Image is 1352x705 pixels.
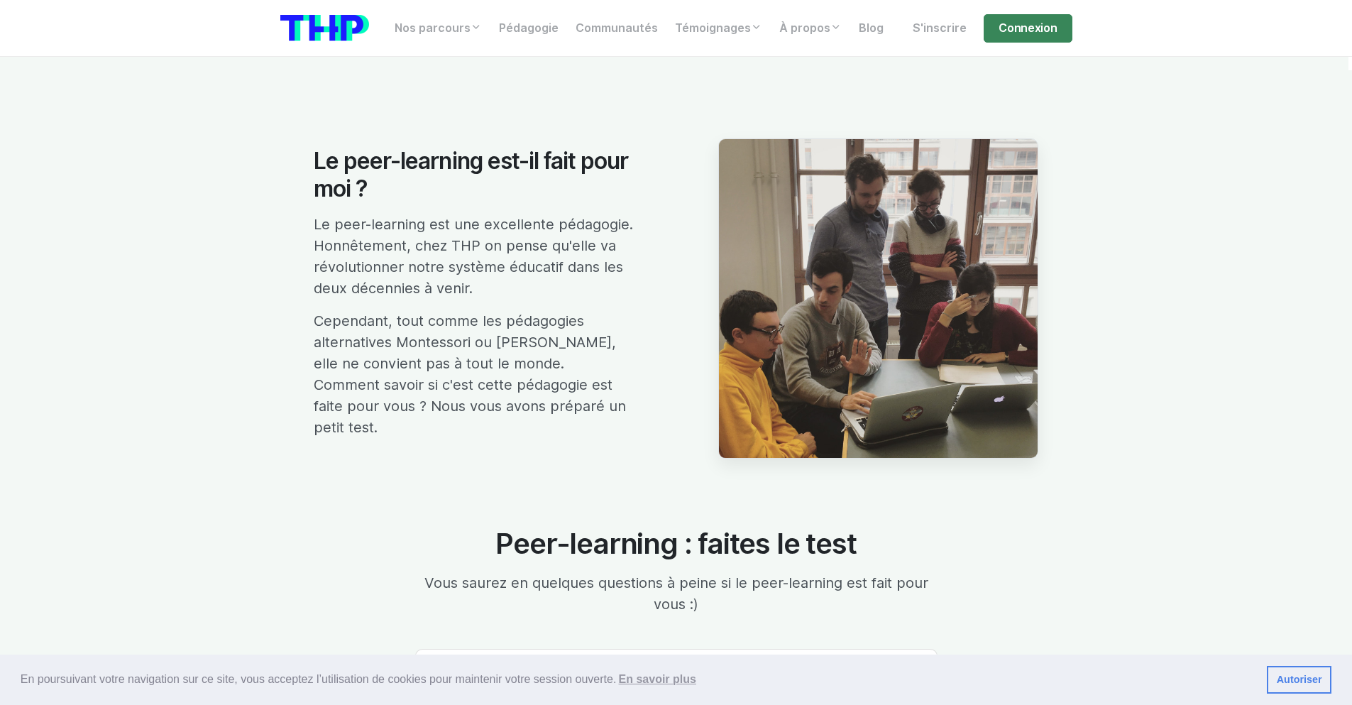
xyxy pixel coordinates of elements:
p: Cependant, tout comme les pédagogies alternatives Montessori ou [PERSON_NAME], elle ne convient p... [314,310,634,438]
a: learn more about cookies [616,669,698,690]
p: Le peer-learning est une excellente pédagogie. Honnêtement, chez THP on pense qu'elle va révoluti... [314,214,634,299]
a: À propos [771,14,850,43]
a: S'inscrire [904,14,975,43]
p: Vous saurez en quelques questions à peine si le peer-learning est fait pour vous :) [415,572,938,615]
h2: Le peer-learning est-il fait pour moi ? [314,148,634,202]
img: logo [280,15,369,41]
a: Témoignages [666,14,771,43]
img: étudiants en reconversion vers le développement web [718,138,1038,459]
a: Pédagogie [490,14,567,43]
a: dismiss cookie message [1267,666,1331,694]
a: Nos parcours [386,14,490,43]
span: En poursuivant votre navigation sur ce site, vous acceptez l’utilisation de cookies pour mainteni... [21,669,1255,690]
a: Communautés [567,14,666,43]
a: Blog [850,14,892,43]
h3: Peer-learning : faites le test [415,527,938,561]
a: Connexion [984,14,1072,43]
